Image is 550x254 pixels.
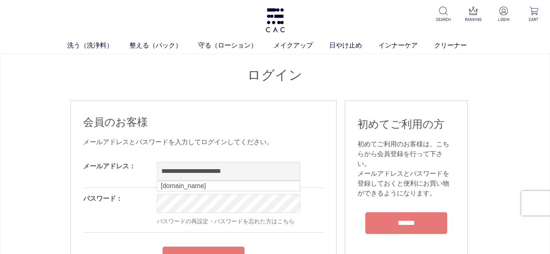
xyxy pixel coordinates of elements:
[464,16,483,23] p: RANKING
[464,7,483,23] a: RANKING
[524,16,543,23] p: CART
[83,137,324,147] div: メールアドレスとパスワードを入力してログインしてください。
[524,7,543,23] a: CART
[157,218,294,225] a: パスワードの再設定・パスワードを忘れた方はこちら
[265,8,286,32] img: logo
[329,41,378,50] a: 日やけ止め
[494,7,513,23] a: LOGIN
[358,139,455,198] div: 初めてご利用のお客様は、こちらから会員登録を行って下さい。 メールアドレスとパスワードを登録しておくと便利にお買い物ができるようになります。
[129,41,198,50] a: 整える（パック）
[433,16,453,23] p: SEARCH
[358,118,444,130] span: 初めてご利用の方
[83,116,148,128] span: 会員のお客様
[83,195,122,202] label: パスワード：
[433,7,453,23] a: SEARCH
[67,41,129,50] a: 洗う（洗浄料）
[378,41,434,50] a: インナーケア
[158,182,299,190] div: [DOMAIN_NAME]
[70,66,480,84] h1: ログイン
[198,41,274,50] a: 守る（ローション）
[274,41,329,50] a: メイクアップ
[434,41,483,50] a: クリーナー
[83,163,136,170] label: メールアドレス：
[494,16,513,23] p: LOGIN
